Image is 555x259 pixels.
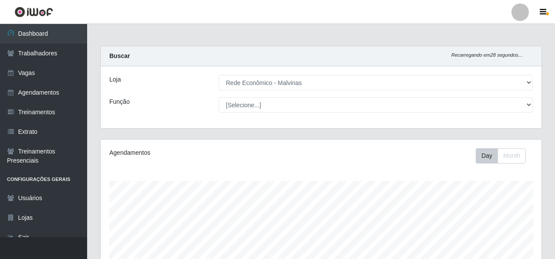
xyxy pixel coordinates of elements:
img: CoreUI Logo [14,7,53,17]
div: Agendamentos [109,148,278,157]
i: Recarregando em 28 segundos... [451,52,522,58]
button: Month [497,148,526,164]
label: Loja [109,75,121,84]
button: Day [476,148,498,164]
label: Função [109,97,130,106]
div: First group [476,148,526,164]
div: Toolbar with button groups [476,148,533,164]
strong: Buscar [109,52,130,59]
